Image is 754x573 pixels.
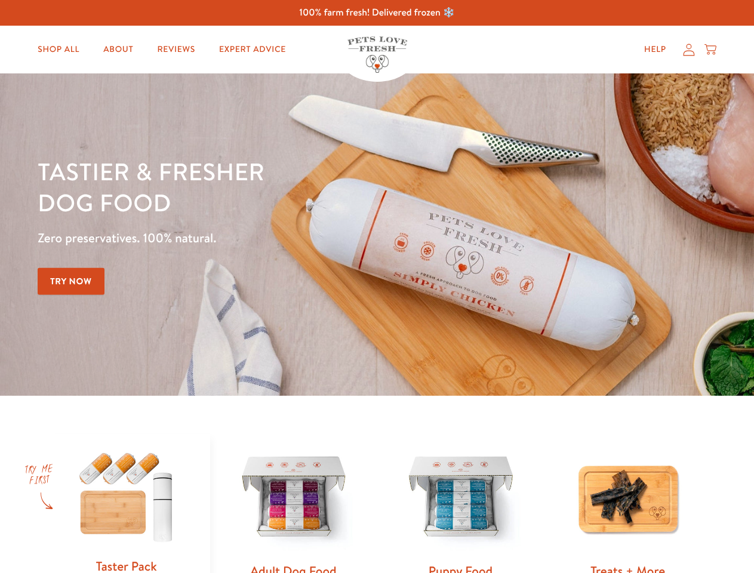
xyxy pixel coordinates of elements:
a: Expert Advice [210,38,296,61]
a: Try Now [38,268,104,295]
h1: Tastier & fresher dog food [38,156,490,218]
img: Pets Love Fresh [347,36,407,73]
a: Shop All [28,38,89,61]
a: Reviews [147,38,204,61]
a: About [94,38,143,61]
a: Help [635,38,676,61]
p: Zero preservatives. 100% natural. [38,227,490,249]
